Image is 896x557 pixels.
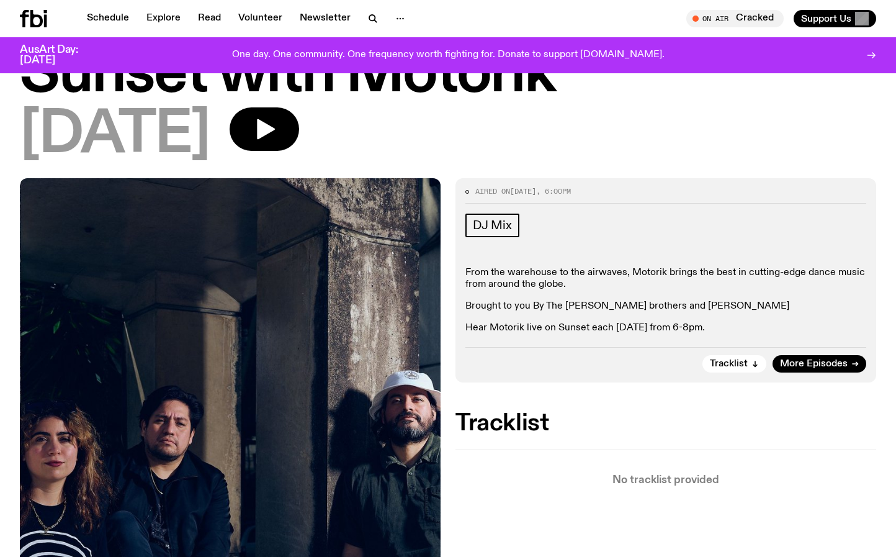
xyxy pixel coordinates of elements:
[473,219,512,232] span: DJ Mix
[292,10,358,27] a: Newsletter
[231,10,290,27] a: Volunteer
[465,267,866,291] p: From the warehouse to the airwaves, Motorik brings the best in cutting-edge dance music from arou...
[702,355,766,373] button: Tracklist
[465,301,866,312] p: Brought to you By The [PERSON_NAME] brothers and [PERSON_NAME]
[20,47,876,102] h1: Sunset with Motorik
[465,214,519,237] a: DJ Mix
[475,186,510,196] span: Aired on
[794,10,876,27] button: Support Us
[455,412,876,435] h2: Tracklist
[510,186,536,196] span: [DATE]
[465,322,866,334] p: Hear Motorik live on Sunset each [DATE] from 6-8pm.
[710,360,748,369] span: Tracklist
[20,107,210,163] span: [DATE]
[801,13,851,24] span: Support Us
[686,10,784,27] button: On AirCracked
[773,355,866,373] a: More Episodes
[780,360,848,369] span: More Episodes
[232,50,665,61] p: One day. One community. One frequency worth fighting for. Donate to support [DOMAIN_NAME].
[190,10,228,27] a: Read
[139,10,188,27] a: Explore
[536,186,571,196] span: , 6:00pm
[455,475,876,486] p: No tracklist provided
[20,45,99,66] h3: AusArt Day: [DATE]
[79,10,137,27] a: Schedule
